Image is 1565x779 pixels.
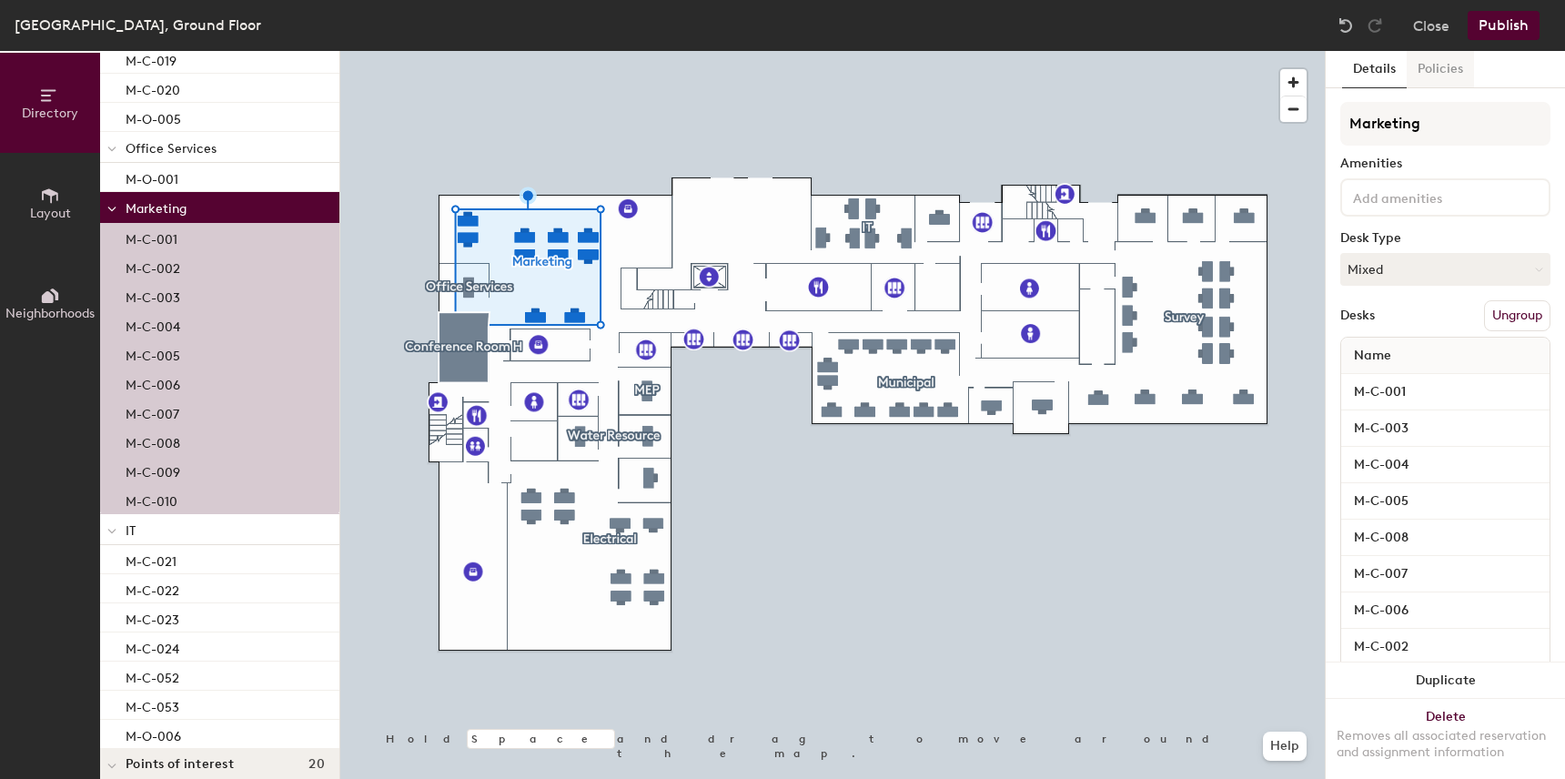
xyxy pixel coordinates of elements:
div: Removes all associated reservation and assignment information [1337,728,1554,761]
p: M-C-005 [126,343,180,364]
p: M-C-008 [126,430,180,451]
button: Mixed [1340,253,1550,286]
span: Neighborhoods [5,306,95,321]
p: M-C-006 [126,372,180,393]
input: Unnamed desk [1345,489,1546,514]
span: Layout [30,206,71,221]
input: Unnamed desk [1345,525,1546,551]
img: Redo [1366,16,1384,35]
div: Desk Type [1340,231,1550,246]
span: Points of interest [126,757,234,772]
div: Amenities [1340,157,1550,171]
input: Add amenities [1349,186,1513,207]
p: M-C-003 [126,285,180,306]
button: Policies [1407,51,1474,88]
input: Unnamed desk [1345,416,1546,441]
p: M-O-001 [126,167,178,187]
p: M-C-001 [126,227,177,248]
input: Unnamed desk [1345,634,1546,660]
span: 20 [308,757,325,772]
p: M-C-007 [126,401,179,422]
p: M-C-020 [126,77,180,98]
span: Directory [22,106,78,121]
p: M-C-023 [126,607,179,628]
span: Name [1345,339,1400,372]
p: M-C-004 [126,314,180,335]
button: Details [1342,51,1407,88]
input: Unnamed desk [1345,452,1546,478]
div: [GEOGRAPHIC_DATA], Ground Floor [15,14,261,36]
p: M-C-009 [126,460,180,481]
span: Office Services [126,141,217,157]
div: Desks [1340,309,1375,323]
button: Ungroup [1484,300,1550,331]
span: Marketing [126,201,187,217]
img: Undo [1337,16,1355,35]
p: M-C-024 [126,636,179,657]
p: M-O-005 [126,106,181,127]
p: M-C-022 [126,578,179,599]
input: Unnamed desk [1345,561,1546,587]
p: M-C-002 [126,256,180,277]
p: M-C-052 [126,665,179,686]
p: M-C-053 [126,694,179,715]
button: Help [1263,732,1307,761]
button: DeleteRemoves all associated reservation and assignment information [1326,699,1565,779]
p: M-C-010 [126,489,177,510]
button: Duplicate [1326,663,1565,699]
p: M-O-006 [126,723,181,744]
input: Unnamed desk [1345,379,1546,405]
p: M-C-021 [126,549,177,570]
span: IT [126,523,136,539]
button: Publish [1468,11,1540,40]
p: M-C-019 [126,48,177,69]
button: Close [1413,11,1449,40]
input: Unnamed desk [1345,598,1546,623]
